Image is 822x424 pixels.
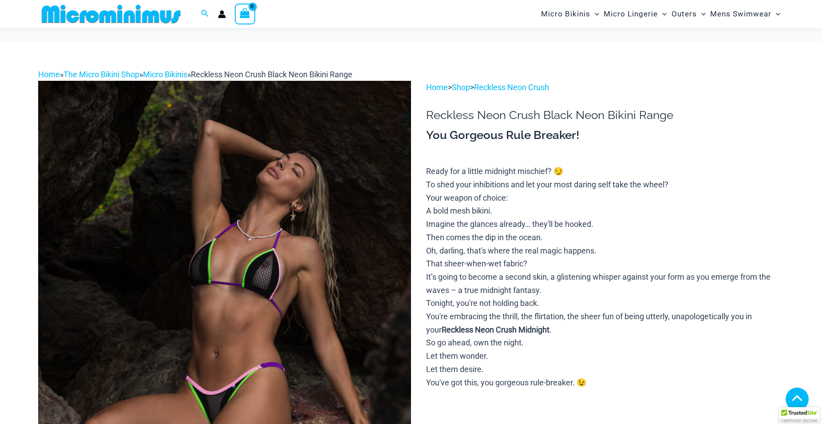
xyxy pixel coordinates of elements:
p: Ready for a little midnight mischief? 😏 To shed your inhibitions and let your most daring self ta... [426,165,784,389]
a: Micro Bikinis [143,70,187,79]
a: Mens SwimwearMenu ToggleMenu Toggle [708,3,782,25]
b: Reckless Neon Crush Midnight [442,325,549,334]
nav: Site Navigation [537,1,784,27]
span: Reckless Neon Crush Black Neon Bikini Range [191,70,352,79]
a: Home [38,70,60,79]
a: Home [426,83,448,92]
a: Search icon link [201,8,209,20]
span: Menu Toggle [771,3,780,25]
span: Menu Toggle [658,3,667,25]
span: Micro Bikinis [541,3,590,25]
span: » » » [38,70,352,79]
span: Menu Toggle [590,3,599,25]
h3: You Gorgeous Rule Breaker! [426,128,784,143]
a: The Micro Bikini Shop [63,70,139,79]
span: Outers [672,3,697,25]
span: Menu Toggle [697,3,706,25]
a: Micro LingerieMenu ToggleMenu Toggle [601,3,669,25]
a: OutersMenu ToggleMenu Toggle [669,3,708,25]
div: TrustedSite Certified [779,407,820,424]
a: Reckless Neon Crush [474,83,549,92]
a: Micro BikinisMenu ToggleMenu Toggle [539,3,601,25]
span: Micro Lingerie [604,3,658,25]
span: Mens Swimwear [710,3,771,25]
h1: Reckless Neon Crush Black Neon Bikini Range [426,108,784,122]
p: > > [426,81,784,94]
a: View Shopping Cart, empty [235,4,255,24]
a: Shop [452,83,470,92]
img: MM SHOP LOGO FLAT [38,4,184,24]
a: Account icon link [218,10,226,18]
